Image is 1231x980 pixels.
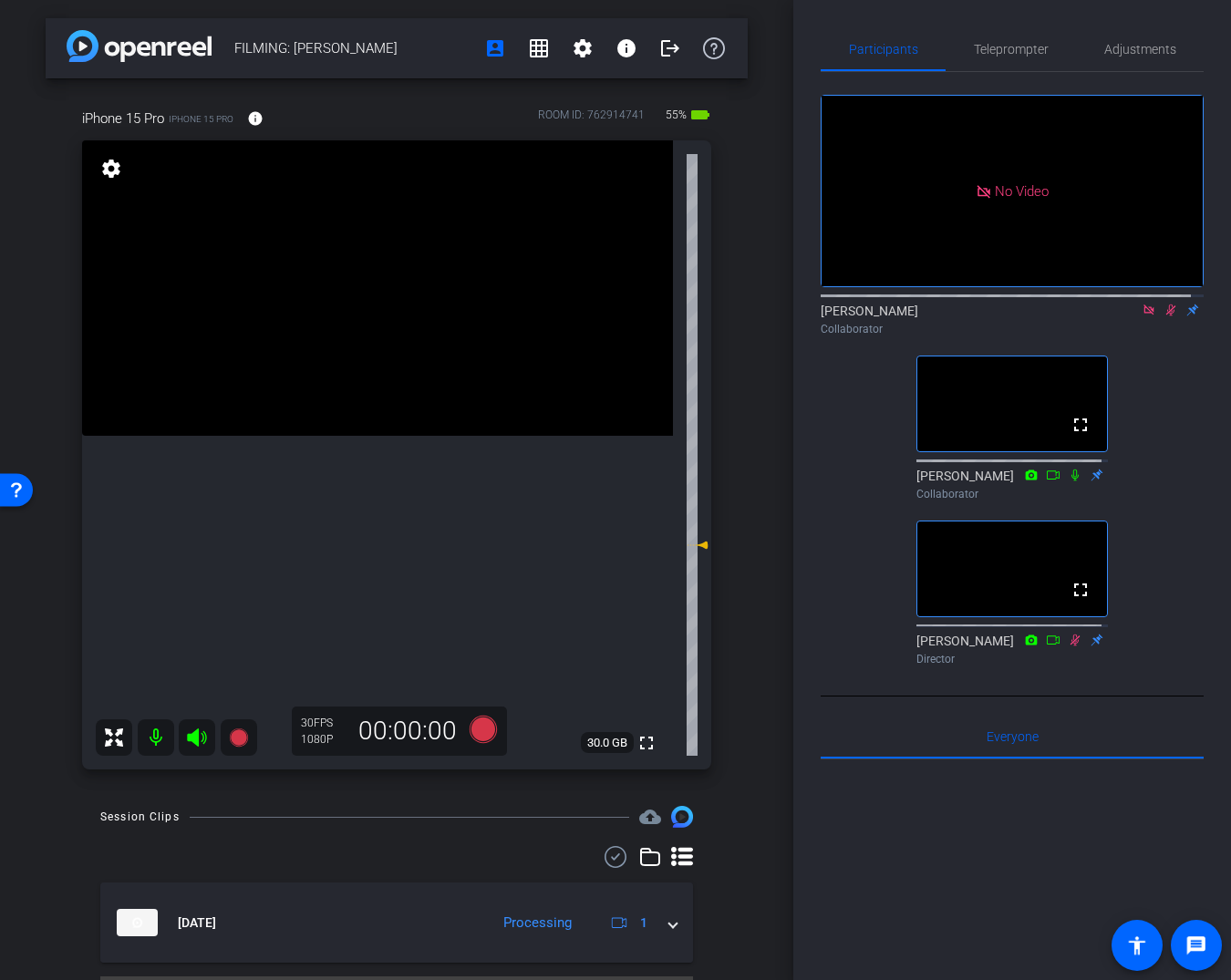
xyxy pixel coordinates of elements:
[1126,934,1148,956] mat-icon: accessibility
[639,806,661,828] span: Destinations for your clips
[100,808,180,826] div: Session Clips
[974,43,1049,56] span: Teleprompter
[995,182,1049,199] span: No Video
[301,716,347,730] div: 30
[301,732,347,747] div: 1080P
[687,534,709,556] mat-icon: -6 dB
[916,632,1108,667] div: [PERSON_NAME]
[314,717,333,729] span: FPS
[100,882,693,963] mat-expansion-panel-header: thumb-nail[DATE]Processing1
[663,100,689,129] span: 55%
[659,37,681,59] mat-icon: logout
[640,913,647,933] span: 1
[178,913,216,933] span: [DATE]
[987,730,1039,743] span: Everyone
[1070,414,1091,436] mat-icon: fullscreen
[98,158,124,180] mat-icon: settings
[347,716,469,747] div: 00:00:00
[849,43,918,56] span: Participants
[528,37,550,59] mat-icon: grid_on
[82,108,164,129] span: iPhone 15 Pro
[494,913,581,934] div: Processing
[916,486,1108,502] div: Collaborator
[538,107,645,133] div: ROOM ID: 762914741
[247,110,264,127] mat-icon: info
[1185,934,1207,956] mat-icon: message
[117,909,158,936] img: thumb-nail
[169,112,233,126] span: iPhone 15 Pro
[1104,43,1176,56] span: Adjustments
[639,806,661,828] mat-icon: cloud_upload
[821,321,1204,337] div: Collaborator
[916,467,1108,502] div: [PERSON_NAME]
[615,37,637,59] mat-icon: info
[67,30,212,62] img: app-logo
[689,104,711,126] mat-icon: battery_std
[636,732,657,754] mat-icon: fullscreen
[572,37,594,59] mat-icon: settings
[234,30,473,67] span: FILMING: [PERSON_NAME]
[484,37,506,59] mat-icon: account_box
[916,651,1108,667] div: Director
[821,302,1204,337] div: [PERSON_NAME]
[1070,579,1091,601] mat-icon: fullscreen
[671,806,693,828] img: Session clips
[581,732,634,754] span: 30.0 GB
